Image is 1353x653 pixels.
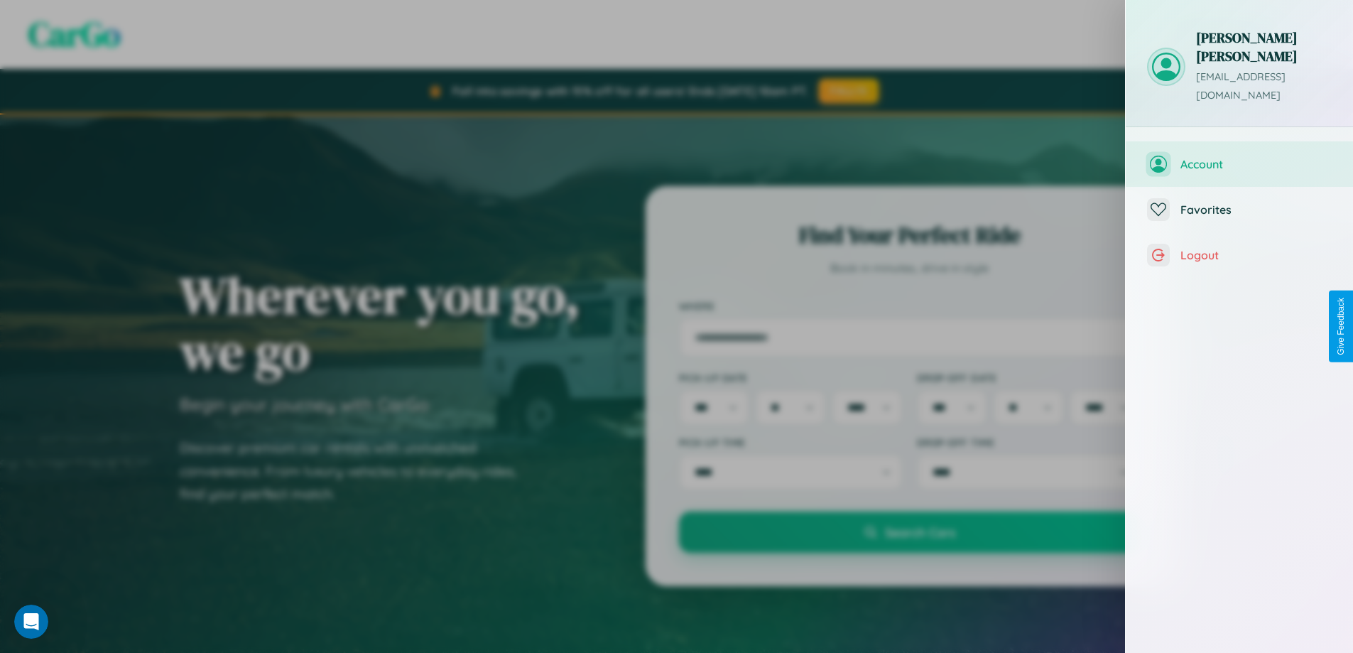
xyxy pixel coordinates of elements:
[1196,28,1332,65] h3: [PERSON_NAME] [PERSON_NAME]
[1126,141,1353,187] button: Account
[1126,232,1353,278] button: Logout
[1196,68,1332,105] p: [EMAIL_ADDRESS][DOMAIN_NAME]
[1180,157,1332,171] span: Account
[1126,187,1353,232] button: Favorites
[14,605,48,639] iframe: Intercom live chat
[1180,248,1332,262] span: Logout
[1180,203,1332,217] span: Favorites
[1336,298,1346,355] div: Give Feedback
